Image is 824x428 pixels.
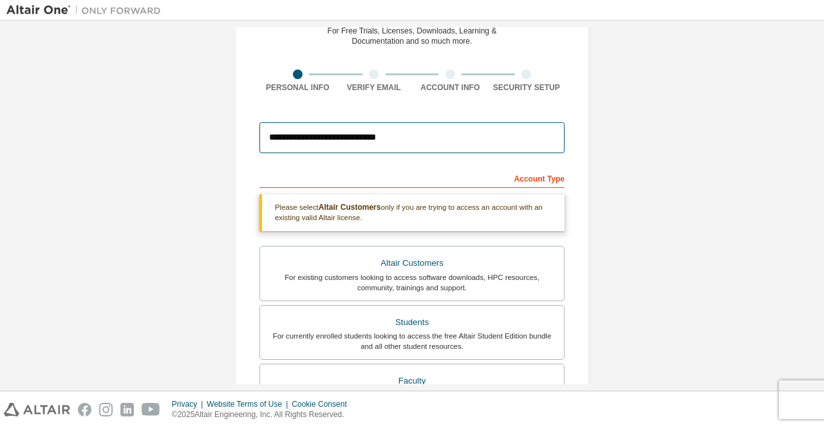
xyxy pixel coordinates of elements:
b: Altair Customers [319,203,381,212]
div: Account Info [412,82,489,93]
div: For currently enrolled students looking to access the free Altair Student Edition bundle and all ... [268,331,556,351]
div: Verify Email [336,82,413,93]
div: Security Setup [489,82,565,93]
div: For Free Trials, Licenses, Downloads, Learning & Documentation and so much more. [328,26,497,46]
div: Account Type [259,167,565,188]
img: instagram.svg [99,403,113,416]
div: Privacy [172,399,207,409]
p: © 2025 Altair Engineering, Inc. All Rights Reserved. [172,409,355,420]
div: Website Terms of Use [207,399,292,409]
img: youtube.svg [142,403,160,416]
div: For existing customers looking to access software downloads, HPC resources, community, trainings ... [268,272,556,293]
div: Please select only if you are trying to access an account with an existing valid Altair license. [259,194,565,231]
img: facebook.svg [78,403,91,416]
div: Faculty [268,372,556,390]
div: Students [268,313,556,331]
div: Altair Customers [268,254,556,272]
img: linkedin.svg [120,403,134,416]
img: Altair One [6,4,167,17]
img: altair_logo.svg [4,403,70,416]
div: Personal Info [259,82,336,93]
div: Cookie Consent [292,399,354,409]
